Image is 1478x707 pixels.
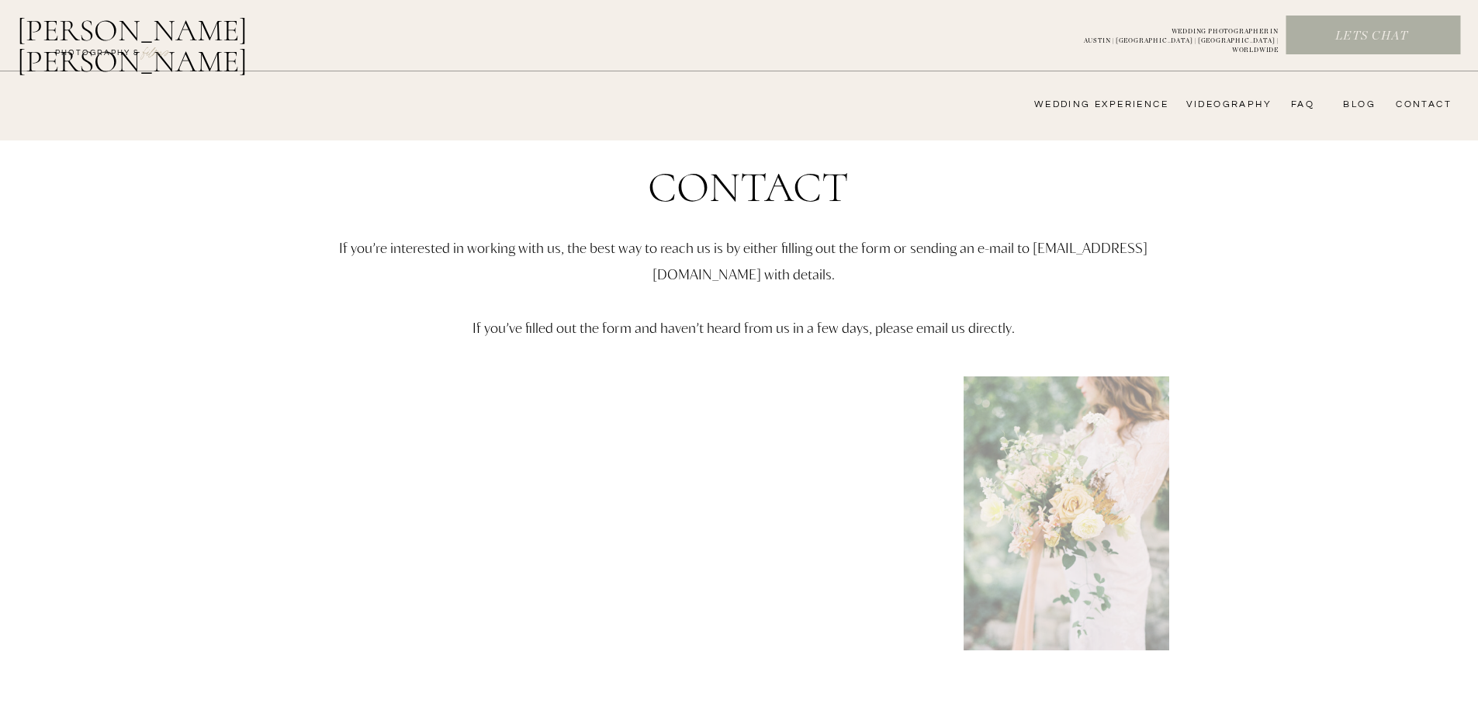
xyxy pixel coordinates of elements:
a: CONTACT [1391,99,1452,111]
a: videography [1182,99,1272,111]
a: FAQ [1283,99,1314,111]
a: FILMs [127,42,185,61]
a: wedding experience [1012,99,1168,111]
p: If you’re interested in working with us, the best way to reach us is by either filling out the fo... [291,234,1196,396]
p: WEDDING PHOTOGRAPHER IN AUSTIN | [GEOGRAPHIC_DATA] | [GEOGRAPHIC_DATA] | WORLDWIDE [1058,27,1279,44]
a: WEDDING PHOTOGRAPHER INAUSTIN | [GEOGRAPHIC_DATA] | [GEOGRAPHIC_DATA] | WORLDWIDE [1058,27,1279,44]
a: [PERSON_NAME] [PERSON_NAME] [17,15,328,52]
h1: Contact [559,166,938,220]
a: photography & [47,47,148,66]
a: bLog [1338,99,1376,111]
a: Lets chat [1286,28,1457,45]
